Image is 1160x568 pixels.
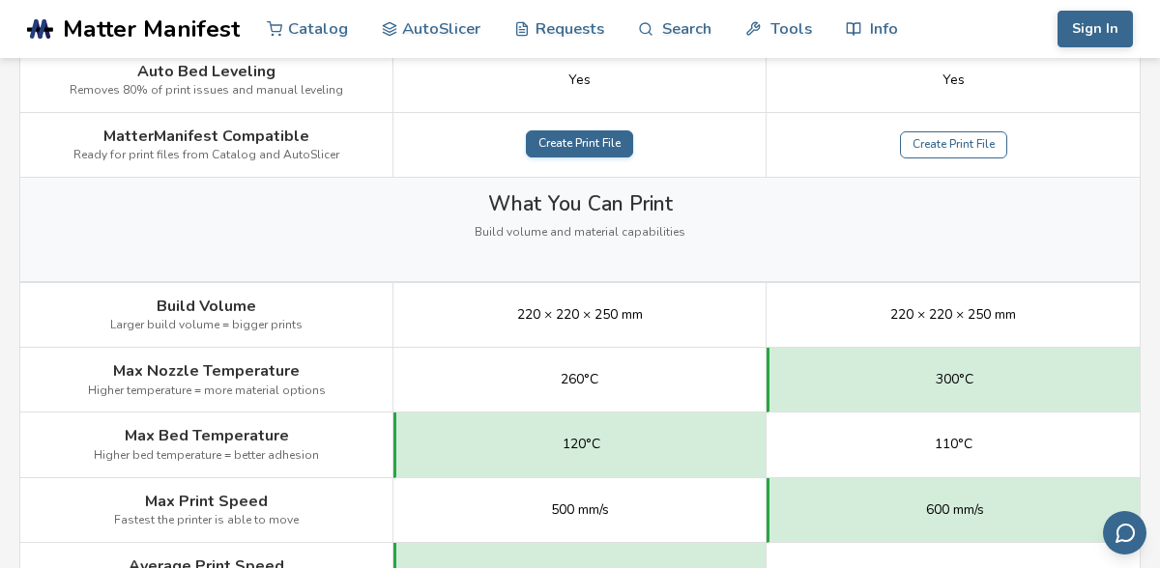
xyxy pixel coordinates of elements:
[936,372,973,387] span: 300°C
[561,372,598,387] span: 260°C
[63,15,240,43] span: Matter Manifest
[125,427,289,444] span: Max Bed Temperature
[900,131,1007,158] a: Create Print File
[103,128,309,145] span: MatterManifest Compatible
[488,192,673,215] span: What You Can Print
[942,72,965,88] span: Yes
[890,307,1016,323] span: 220 × 220 × 250 mm
[526,130,633,157] a: Create Print File
[113,362,300,380] span: Max Nozzle Temperature
[1103,511,1146,554] button: Send feedback via email
[73,149,339,162] span: Ready for print files from Catalog and AutoSlicer
[1058,11,1133,47] button: Sign In
[94,449,319,463] span: Higher bed temperature = better adhesion
[70,84,343,98] span: Removes 80% of print issues and manual leveling
[157,298,256,315] span: Build Volume
[114,514,299,527] span: Fastest the printer is able to move
[568,72,591,88] span: Yes
[110,319,303,332] span: Larger build volume = bigger prints
[517,307,643,323] span: 220 × 220 × 250 mm
[935,437,972,452] span: 110°C
[145,493,268,510] span: Max Print Speed
[137,63,275,80] span: Auto Bed Leveling
[563,437,600,452] span: 120°C
[926,502,984,518] span: 600 mm/s
[475,226,685,240] span: Build volume and material capabilities
[88,384,326,398] span: Higher temperature = more material options
[551,502,609,518] span: 500 mm/s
